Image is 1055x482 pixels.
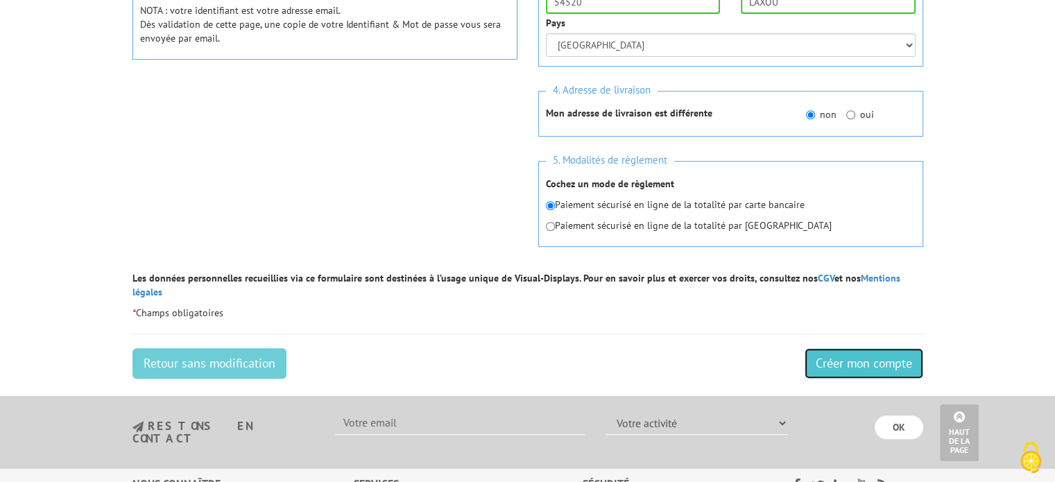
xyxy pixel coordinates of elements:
[546,151,674,170] span: 5. Modalités de règlement
[546,81,658,100] span: 4. Adresse de livraison
[805,348,923,379] input: Créer mon compte
[335,411,585,435] input: Votre email
[132,306,923,320] p: Champs obligatoires
[1006,435,1055,482] button: Cookies (fenêtre modale)
[875,415,923,439] input: OK
[132,348,286,379] a: Retour sans modification
[132,84,343,138] iframe: reCAPTCHA
[132,272,900,298] strong: Les données personnelles recueillies via ce formulaire sont destinées à l’usage unique de Visual-...
[806,107,837,121] label: non
[132,421,144,433] img: newsletter.jpg
[846,110,855,119] input: oui
[818,272,834,284] a: CGV
[546,178,674,190] strong: Cochez un mode de règlement
[546,218,916,232] p: Paiement sécurisé en ligne de la totalité par [GEOGRAPHIC_DATA]
[546,107,712,119] strong: Mon adresse de livraison est différente
[132,272,900,298] a: Mentions légales
[546,16,565,30] label: Pays
[132,420,315,445] h3: restons en contact
[546,198,916,212] p: Paiement sécurisé en ligne de la totalité par carte bancaire
[846,107,874,121] label: oui
[940,404,979,461] a: Haut de la page
[1013,440,1048,475] img: Cookies (fenêtre modale)
[140,3,510,45] p: NOTA : votre identifiant est votre adresse email. Dès validation de cette page, une copie de votr...
[806,110,815,119] input: non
